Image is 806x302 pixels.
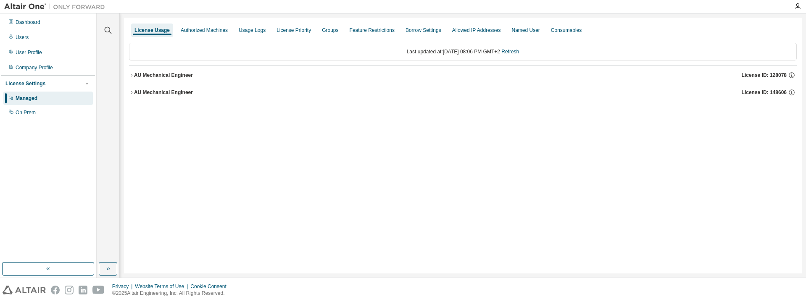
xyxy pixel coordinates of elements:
[16,109,36,116] div: On Prem
[4,3,109,11] img: Altair One
[135,283,190,290] div: Website Terms of Use
[134,72,193,79] div: AU Mechanical Engineer
[16,34,29,41] div: Users
[129,83,797,102] button: AU Mechanical EngineerLicense ID: 148606
[501,49,519,55] a: Refresh
[3,286,46,294] img: altair_logo.svg
[239,27,266,34] div: Usage Logs
[112,290,232,297] p: © 2025 Altair Engineering, Inc. All Rights Reserved.
[16,95,37,102] div: Managed
[190,283,231,290] div: Cookie Consent
[5,80,45,87] div: License Settings
[129,66,797,84] button: AU Mechanical EngineerLicense ID: 128078
[112,283,135,290] div: Privacy
[16,64,53,71] div: Company Profile
[51,286,60,294] img: facebook.svg
[350,27,395,34] div: Feature Restrictions
[16,49,42,56] div: User Profile
[277,27,311,34] div: License Priority
[511,27,540,34] div: Named User
[742,72,787,79] span: License ID: 128078
[92,286,105,294] img: youtube.svg
[181,27,228,34] div: Authorized Machines
[134,89,193,96] div: AU Mechanical Engineer
[79,286,87,294] img: linkedin.svg
[129,43,797,60] div: Last updated at: [DATE] 08:06 PM GMT+2
[406,27,441,34] div: Borrow Settings
[134,27,170,34] div: License Usage
[322,27,338,34] div: Groups
[551,27,582,34] div: Consumables
[452,27,501,34] div: Allowed IP Addresses
[16,19,40,26] div: Dashboard
[742,89,787,96] span: License ID: 148606
[65,286,74,294] img: instagram.svg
